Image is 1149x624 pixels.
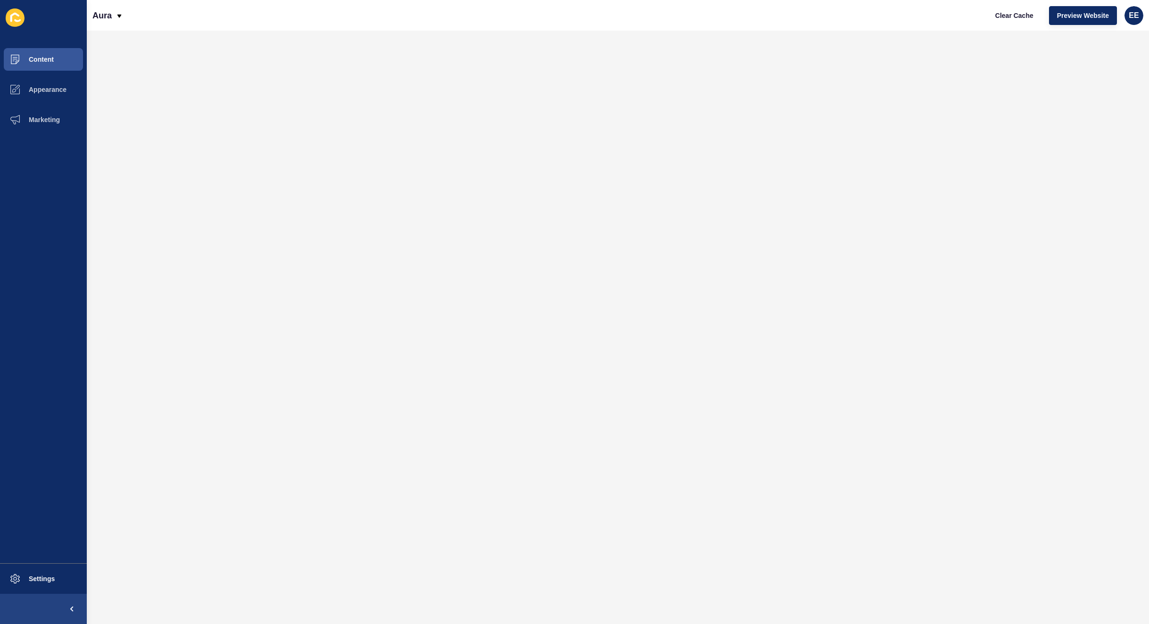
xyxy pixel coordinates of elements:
[87,31,1149,624] iframe: To enrich screen reader interactions, please activate Accessibility in Grammarly extension settings
[1129,11,1139,20] span: EE
[1049,6,1117,25] button: Preview Website
[987,6,1041,25] button: Clear Cache
[92,4,112,27] p: Aura
[1057,11,1109,20] span: Preview Website
[995,11,1033,20] span: Clear Cache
